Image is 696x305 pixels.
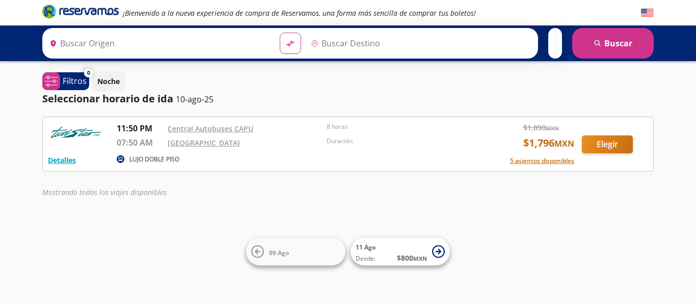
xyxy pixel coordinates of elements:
[327,136,480,146] p: Duración
[572,28,654,59] button: Buscar
[554,138,574,149] small: MXN
[42,4,119,19] i: Brand Logo
[168,124,253,133] a: Central Autobuses CAPU
[269,248,289,257] span: 09 Ago
[48,155,76,165] button: Detalles
[176,93,213,105] p: 10-ago-25
[356,243,376,252] span: 11 Ago
[327,122,480,131] p: 8 horas
[45,31,272,56] input: Buscar Origen
[413,255,427,262] small: MXN
[246,238,345,266] button: 09 Ago
[48,122,104,143] img: RESERVAMOS
[63,75,87,87] p: Filtros
[641,7,654,19] button: English
[87,69,90,77] span: 0
[42,4,119,22] a: Brand Logo
[92,71,125,91] button: Noche
[356,254,376,263] span: Desde:
[351,238,450,266] button: 11 AgoDesde:$800MXN
[117,136,163,149] p: 07:50 AM
[546,124,559,132] small: MXN
[129,155,179,164] p: LUJO DOBLE PISO
[168,138,240,148] a: [GEOGRAPHIC_DATA]
[397,253,427,263] span: $ 800
[42,91,173,106] p: Seleccionar horario de ida
[97,76,120,87] p: Noche
[510,156,574,165] button: 5 asientos disponibles
[42,72,89,90] button: 0Filtros
[523,122,559,133] span: $ 1,890
[123,8,476,18] em: ¡Bienvenido a la nueva experiencia de compra de Reservamos, una forma más sencilla de comprar tus...
[117,122,163,134] p: 11:50 PM
[523,135,574,151] span: $ 1,796
[42,187,167,197] em: Mostrando todos los viajes disponibles
[582,135,633,153] button: Elegir
[307,31,533,56] input: Buscar Destino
